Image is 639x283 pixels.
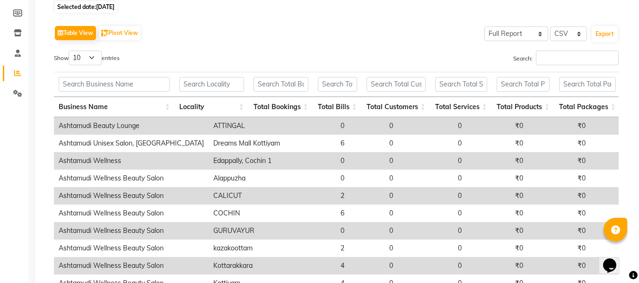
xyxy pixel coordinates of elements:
[599,245,630,274] iframe: chat widget
[179,77,244,92] input: Search Locality
[69,51,102,65] select: Showentries
[349,240,398,257] td: 0
[209,135,285,152] td: Dreams Mall Kottiyam
[209,187,285,205] td: CALICUT
[318,77,357,92] input: Search Total Bills
[398,170,466,187] td: 0
[54,222,209,240] td: Ashtamudi Wellness Beauty Salon
[54,97,175,117] th: Business Name: activate to sort column ascending
[466,152,528,170] td: ₹0
[528,240,590,257] td: ₹0
[209,170,285,187] td: Alappuzha
[285,222,349,240] td: 0
[466,187,528,205] td: ₹0
[398,117,466,135] td: 0
[54,257,209,274] td: Ashtamudi Wellness Beauty Salon
[528,257,590,274] td: ₹0
[398,152,466,170] td: 0
[54,135,209,152] td: Ashtamudi Unisex Salon, [GEOGRAPHIC_DATA]
[466,170,528,187] td: ₹0
[349,152,398,170] td: 0
[101,30,108,37] img: pivot.png
[349,135,398,152] td: 0
[528,222,590,240] td: ₹0
[99,26,140,40] button: Pivot View
[536,51,619,65] input: Search:
[398,135,466,152] td: 0
[349,257,398,274] td: 0
[466,257,528,274] td: ₹0
[54,240,209,257] td: Ashtamudi Wellness Beauty Salon
[209,240,285,257] td: kazakoottam
[466,205,528,222] td: ₹0
[285,152,349,170] td: 0
[349,187,398,205] td: 0
[362,97,430,117] th: Total Customers: activate to sort column ascending
[528,152,590,170] td: ₹0
[554,97,621,117] th: Total Packages: activate to sort column ascending
[285,117,349,135] td: 0
[559,77,616,92] input: Search Total Packages
[54,187,209,205] td: Ashtamudi Wellness Beauty Salon
[285,170,349,187] td: 0
[209,152,285,170] td: Edappally, Cochin 1
[349,205,398,222] td: 0
[466,135,528,152] td: ₹0
[254,77,308,92] input: Search Total Bookings
[528,170,590,187] td: ₹0
[528,117,590,135] td: ₹0
[430,97,492,117] th: Total Services: activate to sort column ascending
[209,222,285,240] td: GURUVAYUR
[54,170,209,187] td: Ashtamudi Wellness Beauty Salon
[54,152,209,170] td: Ashtamudi Wellness
[285,135,349,152] td: 6
[285,240,349,257] td: 2
[367,77,426,92] input: Search Total Customers
[175,97,248,117] th: Locality: activate to sort column ascending
[285,205,349,222] td: 6
[54,117,209,135] td: Ashtamudi Beauty Lounge
[497,77,550,92] input: Search Total Products
[59,77,170,92] input: Search Business Name
[209,117,285,135] td: ATTINGAL
[435,77,487,92] input: Search Total Services
[313,97,362,117] th: Total Bills: activate to sort column ascending
[528,187,590,205] td: ₹0
[54,205,209,222] td: Ashtamudi Wellness Beauty Salon
[249,97,313,117] th: Total Bookings: activate to sort column ascending
[398,187,466,205] td: 0
[398,205,466,222] td: 0
[398,222,466,240] td: 0
[528,135,590,152] td: ₹0
[592,26,618,42] button: Export
[513,51,619,65] label: Search:
[285,187,349,205] td: 2
[55,1,117,13] span: Selected date:
[466,222,528,240] td: ₹0
[528,205,590,222] td: ₹0
[349,222,398,240] td: 0
[398,257,466,274] td: 0
[96,3,114,10] span: [DATE]
[285,257,349,274] td: 4
[466,240,528,257] td: ₹0
[398,240,466,257] td: 0
[209,205,285,222] td: COCHIN
[349,117,398,135] td: 0
[349,170,398,187] td: 0
[55,26,96,40] button: Table View
[54,51,120,65] label: Show entries
[492,97,554,117] th: Total Products: activate to sort column ascending
[466,117,528,135] td: ₹0
[209,257,285,274] td: Kottarakkara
